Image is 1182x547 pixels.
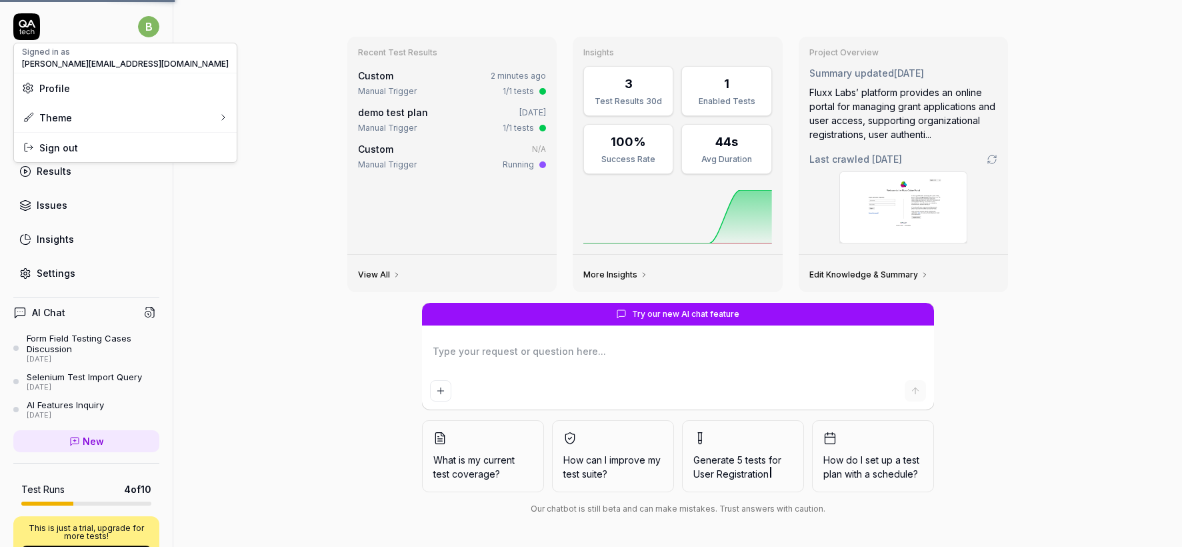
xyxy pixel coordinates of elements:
span: Sign out [39,141,78,155]
div: Signed in as [22,46,229,58]
span: [PERSON_NAME][EMAIL_ADDRESS][DOMAIN_NAME] [22,58,229,70]
span: Profile [39,81,70,95]
div: Theme [22,111,72,125]
div: Sign out [14,133,237,162]
a: Profile [22,81,229,95]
